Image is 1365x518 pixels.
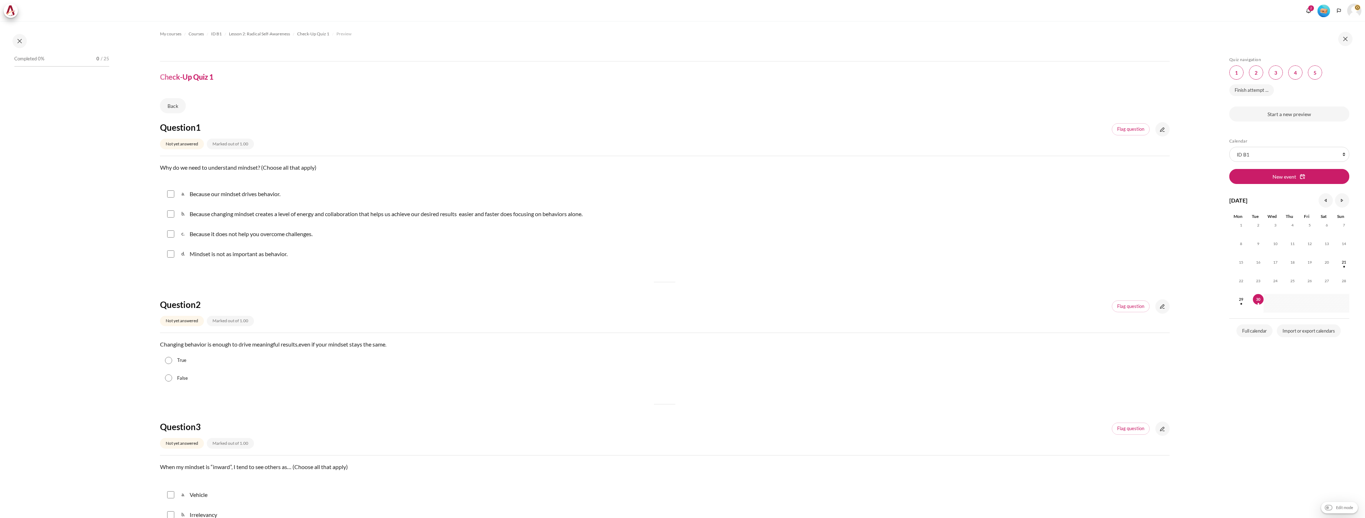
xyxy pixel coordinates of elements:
[336,30,351,38] a: Preview
[1317,4,1330,17] div: Level #1
[160,72,214,81] h4: Check-Up Quiz 1
[1253,220,1264,230] span: 2
[160,122,295,133] h4: Question
[1270,238,1281,249] span: 10
[190,230,312,238] div: Because it does not help you overcome challenges.
[160,28,1170,40] nav: Navigation bar
[190,250,287,258] div: Mindset is not as important as behavior.
[1288,65,1302,80] a: 4
[211,30,222,38] a: ID B1
[297,30,329,38] a: Check-Up Quiz 1
[196,299,201,310] span: 2
[160,340,1170,349] p: Changing behavior is enough to drive meaningful results even if your mindset stays the same
[1334,5,1344,16] button: Languages
[177,357,186,364] label: True
[6,5,16,16] img: Architeck
[160,30,181,38] a: My courses
[297,342,299,348] span: ,
[207,139,254,149] div: Marked out of 1.00
[1229,196,1247,205] h4: [DATE]
[177,375,188,382] label: False
[160,463,1170,471] p: When my mindset is “inward”, I tend to see others as… (Choose all that apply)
[189,31,204,37] span: Courses
[1272,173,1296,180] span: New event
[14,55,44,63] span: Completed 0%
[101,55,109,63] span: / 25
[1269,65,1283,80] a: 3
[196,422,201,432] span: 3
[190,210,582,218] div: Because changing mindset creates a level of energy and collaboration that helps us achieve our de...
[160,316,204,326] div: Not yet answered
[1270,275,1281,286] span: 24
[1315,4,1333,17] a: Level #1
[181,188,188,200] span: a.
[1270,220,1281,230] span: 3
[1304,238,1315,249] span: 12
[181,208,188,220] span: b.
[1304,214,1309,219] span: Fri
[1236,220,1246,230] span: 1
[160,139,204,149] div: Not yet answered
[229,31,290,37] span: Lesson 2: Radical Self-Awareness
[1321,238,1332,249] span: 13
[1287,275,1298,286] span: 25
[1112,123,1150,135] a: Flagged
[1287,220,1298,230] span: 4
[1236,294,1246,305] span: 29
[181,228,188,240] span: c.
[1339,238,1349,249] span: 14
[4,4,21,18] a: Architeck Architeck
[207,316,254,326] div: Marked out of 1.00
[1249,65,1263,80] a: 2
[1253,238,1264,249] span: 9
[160,163,1170,180] p: Why do we need to understand mindset? (Choose all that apply)
[1229,84,1274,96] a: Finish attempt ...
[1337,214,1344,219] span: Sun
[297,31,329,37] span: Check-Up Quiz 1
[1253,257,1264,268] span: 16
[1112,423,1150,435] a: Flagged
[1229,57,1349,63] h5: Quiz navigation
[160,31,181,37] span: My courses
[1253,297,1264,302] a: Today Tuesday, 30 September
[181,248,188,260] span: d.
[190,490,207,499] div: Vehicle
[336,31,351,37] span: Preview
[1321,257,1332,268] span: 20
[160,299,295,310] h4: Question
[1252,214,1259,219] span: Tue
[1287,238,1298,249] span: 11
[96,55,99,63] span: 0
[1246,294,1264,313] td: Today
[1112,300,1150,313] a: Flagged
[211,31,222,37] span: ID B1
[1317,5,1330,17] img: Level #1
[1303,5,1314,16] div: Show notification window with 2 new notifications
[1339,257,1349,268] span: 21
[160,438,204,448] div: Not yet answered
[1287,257,1298,268] span: 18
[1339,220,1349,230] span: 7
[1270,257,1281,268] span: 17
[1229,57,1349,339] section: Blocks
[1236,275,1246,286] span: 22
[1253,275,1264,286] span: 23
[1339,260,1349,264] a: Sunday, 21 September events
[1277,324,1341,337] a: Import or export calendars
[1229,138,1349,144] h5: Calendar
[1308,65,1322,80] a: 5
[1236,297,1246,302] a: Monday, 29 September events
[1304,220,1315,230] span: 5
[1229,106,1349,121] button: Start a new preview
[229,30,290,38] a: Lesson 2: Radical Self-Awareness
[1267,214,1277,219] span: Wed
[189,30,204,38] a: Courses
[1347,4,1361,18] a: User menu
[1304,275,1315,286] span: 26
[1308,5,1314,11] div: 2
[1229,169,1349,184] button: New event
[181,489,188,500] span: a.
[160,421,295,432] h4: Question
[1236,324,1272,337] a: Full calendar
[190,190,280,198] div: Because our mindset drives behavior.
